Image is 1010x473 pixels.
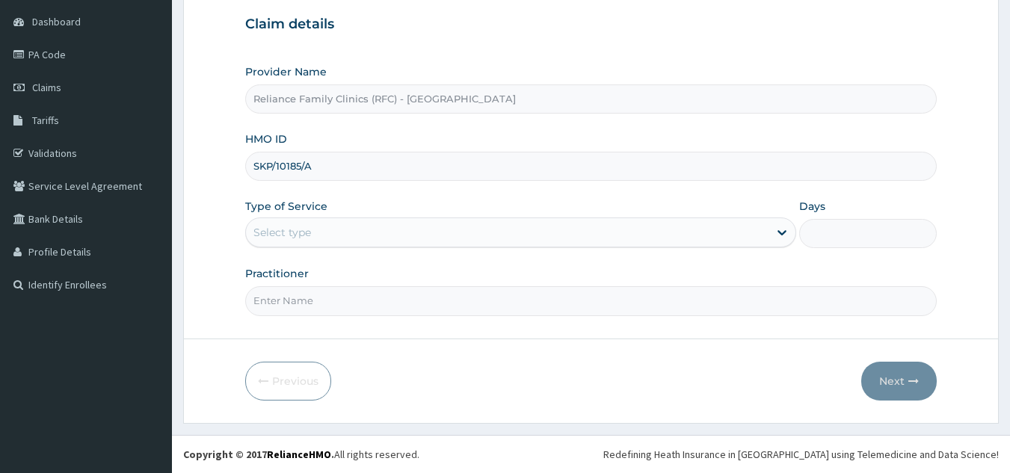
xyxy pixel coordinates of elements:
a: RelianceHMO [267,448,331,461]
span: Tariffs [32,114,59,127]
label: Practitioner [245,266,309,281]
label: Days [799,199,825,214]
div: Select type [253,225,311,240]
label: Provider Name [245,64,327,79]
div: Redefining Heath Insurance in [GEOGRAPHIC_DATA] using Telemedicine and Data Science! [603,447,999,462]
span: Claims [32,81,61,94]
span: Dashboard [32,15,81,28]
button: Next [861,362,937,401]
label: Type of Service [245,199,327,214]
footer: All rights reserved. [172,435,1010,473]
input: Enter HMO ID [245,152,937,181]
input: Enter Name [245,286,937,315]
button: Previous [245,362,331,401]
h3: Claim details [245,16,937,33]
label: HMO ID [245,132,287,146]
strong: Copyright © 2017 . [183,448,334,461]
